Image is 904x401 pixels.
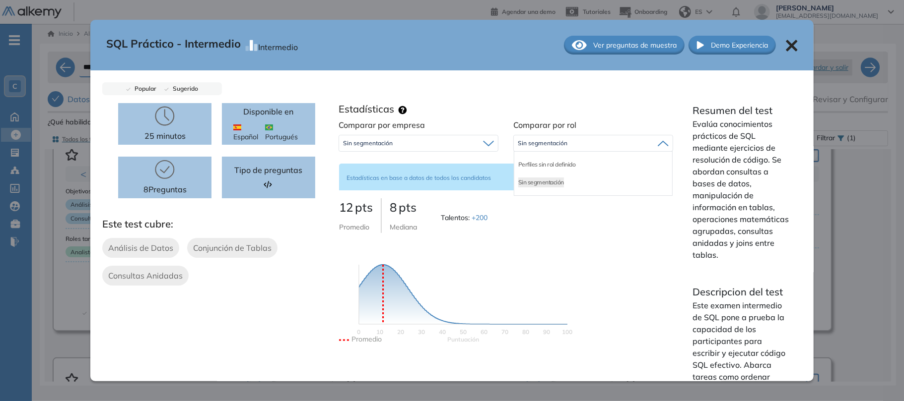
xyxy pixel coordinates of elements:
text: 90 [543,328,550,336]
text: 100 [562,328,572,336]
img: ESP [233,124,241,130]
p: Disponible en [243,106,293,117]
p: Evalúa conocimientos prácticos de SQL mediante ejercicios de resolución de código. Se abordan con... [693,118,790,261]
p: Descripcion del test [693,285,790,299]
span: +200 [472,213,487,222]
span: Ver preguntas de muestra [593,40,677,51]
span: Consultas Anidadas [108,270,183,282]
span: Popular [131,85,156,92]
h3: Estadísticas [339,103,394,115]
span: Español [233,121,265,142]
text: 20 [397,328,404,336]
h3: Este test cubre: [102,218,331,230]
text: 30 [418,328,425,336]
text: 0 [357,328,360,336]
span: Talentos : [441,213,489,223]
span: pts [355,200,373,215]
text: Promedio [351,335,382,344]
span: Conjunción de Tablas [193,242,272,254]
span: Sin segmentación [343,139,393,147]
span: Sugerido [169,85,198,92]
p: 8 [390,198,417,216]
div: Intermedio [258,37,298,53]
text: 70 [501,328,508,336]
span: Estadísticas en base a datos de todos los candidatos [347,174,491,181]
p: 25 minutos [144,130,186,142]
span: Comparar por rol [513,120,576,130]
text: 50 [460,328,467,336]
img: Format test logo [263,180,273,189]
span: Demo Experiencia [711,40,768,51]
p: Resumen del test [693,103,790,118]
span: pts [399,200,417,215]
li: Sin segmentación [518,177,564,187]
span: Tipo de preguntas [234,164,302,176]
span: Mediana [390,223,417,231]
text: 60 [481,328,487,336]
img: BRA [265,124,273,130]
span: Sin segmentación [518,139,567,147]
span: Promedio [339,223,369,231]
span: Comparar por empresa [339,120,425,130]
text: 10 [376,328,383,336]
p: 8 Preguntas [143,183,187,195]
li: Perfiles sin rol definido [518,160,576,170]
span: Portugués [265,121,304,142]
text: Scores [447,336,479,343]
span: Análisis de Datos [108,242,173,254]
text: 80 [522,328,529,336]
text: 40 [439,328,446,336]
span: SQL Práctico - Intermedio [106,36,241,55]
p: 12 [339,198,373,216]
